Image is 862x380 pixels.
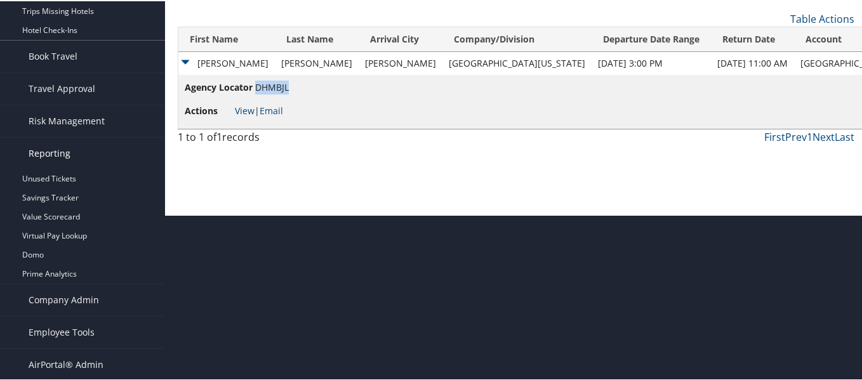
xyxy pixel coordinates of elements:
[275,26,359,51] th: Last Name: activate to sort column ascending
[275,51,359,74] td: [PERSON_NAME]
[29,136,70,168] span: Reporting
[29,348,103,379] span: AirPortal® Admin
[255,80,289,92] span: DHMBJL
[790,11,854,25] a: Table Actions
[216,129,222,143] span: 1
[592,51,711,74] td: [DATE] 3:00 PM
[178,128,333,150] div: 1 to 1 of records
[29,315,95,347] span: Employee Tools
[185,103,232,117] span: Actions
[442,26,592,51] th: Company/Division
[807,129,812,143] a: 1
[785,129,807,143] a: Prev
[359,26,442,51] th: Arrival City: activate to sort column ascending
[235,103,255,115] a: View
[711,26,794,51] th: Return Date: activate to sort column ascending
[29,104,105,136] span: Risk Management
[29,283,99,315] span: Company Admin
[235,103,283,115] span: |
[178,26,275,51] th: First Name: activate to sort column ascending
[178,51,275,74] td: [PERSON_NAME]
[29,72,95,103] span: Travel Approval
[185,79,253,93] span: Agency Locator
[260,103,283,115] a: Email
[764,129,785,143] a: First
[812,129,835,143] a: Next
[592,26,711,51] th: Departure Date Range: activate to sort column ascending
[835,129,854,143] a: Last
[442,51,592,74] td: [GEOGRAPHIC_DATA][US_STATE]
[359,51,442,74] td: [PERSON_NAME]
[29,39,77,71] span: Book Travel
[711,51,794,74] td: [DATE] 11:00 AM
